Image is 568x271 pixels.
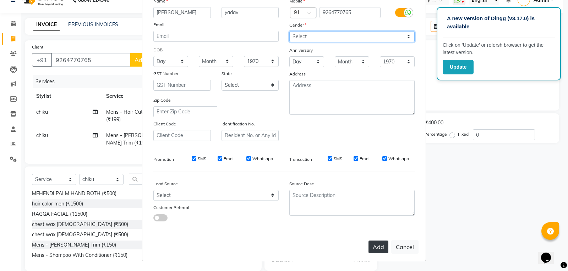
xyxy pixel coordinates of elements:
input: Resident No. or Any Id [222,130,279,141]
label: Zip Code [153,97,171,103]
input: First Name [153,7,211,18]
label: Email [224,156,235,162]
label: Whatsapp [388,156,409,162]
label: DOB [153,47,163,53]
label: Source Desc [289,181,314,187]
button: Update [443,60,474,74]
button: Cancel [391,240,419,254]
label: Address [289,71,306,77]
label: SMS [334,156,342,162]
input: Last Name [222,7,279,18]
label: SMS [198,156,206,162]
input: GST Number [153,80,211,91]
iframe: chat widget [538,243,561,264]
label: GST Number [153,70,179,77]
label: Anniversary [289,47,313,53]
p: Click on ‘Update’ or refersh browser to get the latest version. [443,41,555,56]
input: Mobile [319,7,381,18]
input: Email [153,31,279,42]
p: A new version of Dingg (v3.17.0) is available [447,15,551,30]
label: Whatsapp [252,156,273,162]
label: Customer Referral [153,204,189,211]
label: State [222,70,232,77]
input: Client Code [153,130,211,141]
label: Lead Source [153,181,178,187]
label: Gender [289,22,306,28]
label: Identification No. [222,121,255,127]
label: Email [360,156,371,162]
label: Transaction [289,156,312,163]
label: Client Code [153,121,176,127]
label: Email [153,22,164,28]
input: Enter Zip Code [153,106,217,117]
button: Add [368,241,388,253]
label: Promotion [153,156,174,163]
